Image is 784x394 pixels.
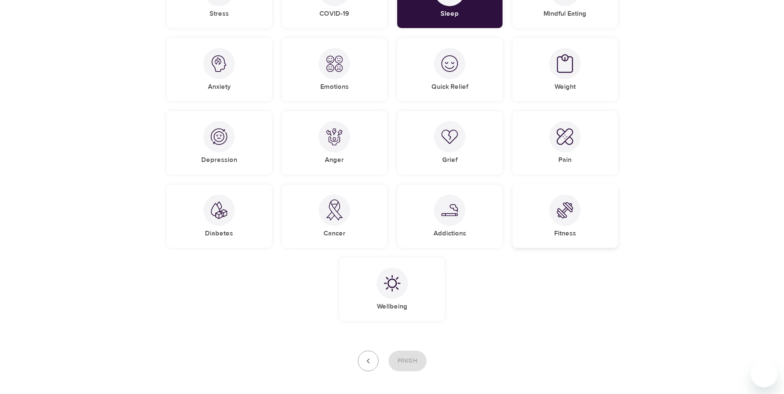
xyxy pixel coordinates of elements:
[751,361,777,387] iframe: Button to launch messaging window
[397,185,503,248] div: AddictionsAddictions
[211,128,227,145] img: Depression
[377,302,407,311] h5: Wellbeing
[441,204,458,216] img: Addictions
[339,258,445,321] div: WellbeingWellbeing
[167,38,272,101] div: AnxietyAnxiety
[326,199,343,221] img: Cancer
[512,38,618,101] div: WeightWeight
[557,128,573,145] img: Pain
[397,38,503,101] div: Quick ReliefQuick Relief
[319,9,349,18] h5: COVID-19
[441,9,459,18] h5: Sleep
[282,185,387,248] div: CancerCancer
[557,202,573,218] img: Fitness
[282,111,387,174] div: AngerAnger
[512,185,618,248] div: FitnessFitness
[324,229,346,238] h5: Cancer
[558,156,572,164] h5: Pain
[201,156,237,164] h5: Depression
[442,156,458,164] h5: Grief
[208,83,231,91] h5: Anxiety
[555,83,576,91] h5: Weight
[434,229,466,238] h5: Addictions
[397,111,503,174] div: GriefGrief
[441,129,458,144] img: Grief
[205,229,233,238] h5: Diabetes
[325,156,344,164] h5: Anger
[326,55,343,72] img: Emotions
[167,111,272,174] div: DepressionDepression
[320,83,349,91] h5: Emotions
[282,38,387,101] div: EmotionsEmotions
[543,9,586,18] h5: Mindful Eating
[211,55,227,72] img: Anxiety
[326,128,343,145] img: Anger
[167,185,272,248] div: DiabetesDiabetes
[512,111,618,174] div: PainPain
[441,55,458,72] img: Quick Relief
[210,9,229,18] h5: Stress
[384,275,400,292] img: Wellbeing
[431,83,468,91] h5: Quick Relief
[211,201,227,219] img: Diabetes
[557,54,573,74] img: Weight
[554,229,576,238] h5: Fitness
